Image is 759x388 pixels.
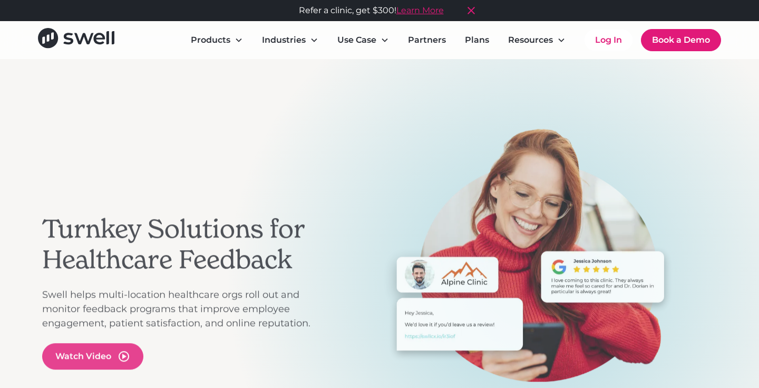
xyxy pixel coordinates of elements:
div: Resources [500,30,574,51]
div: Industries [262,34,306,46]
a: Partners [400,30,454,51]
div: Resources [508,34,553,46]
p: Swell helps multi-location healthcare orgs roll out and monitor feedback programs that improve em... [42,288,327,330]
div: Industries [254,30,327,51]
a: Learn More [396,4,444,17]
div: Watch Video [55,350,111,363]
a: Plans [456,30,498,51]
h2: Turnkey Solutions for Healthcare Feedback [42,214,327,275]
a: Book a Demo [641,29,721,51]
div: Products [182,30,251,51]
div: Use Case [329,30,397,51]
a: Log In [585,30,632,51]
div: Use Case [337,34,376,46]
a: home [38,28,114,52]
div: Refer a clinic, get $300! [299,4,444,17]
a: open lightbox [42,343,143,370]
div: Products [191,34,230,46]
